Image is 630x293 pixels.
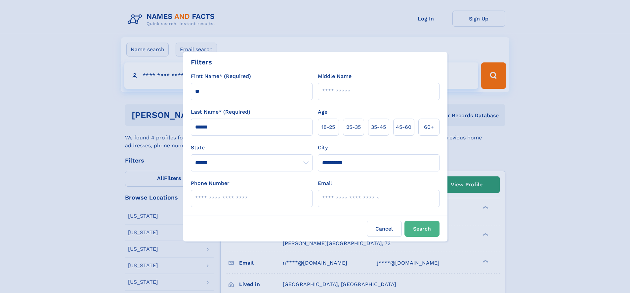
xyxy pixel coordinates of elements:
[321,123,335,131] span: 18‑25
[424,123,434,131] span: 60+
[191,72,251,80] label: First Name* (Required)
[191,108,250,116] label: Last Name* (Required)
[318,179,332,187] label: Email
[191,144,313,152] label: State
[318,108,327,116] label: Age
[318,144,328,152] label: City
[367,221,402,237] label: Cancel
[396,123,411,131] span: 45‑60
[346,123,361,131] span: 25‑35
[318,72,352,80] label: Middle Name
[191,57,212,67] div: Filters
[191,179,230,187] label: Phone Number
[404,221,440,237] button: Search
[371,123,386,131] span: 35‑45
